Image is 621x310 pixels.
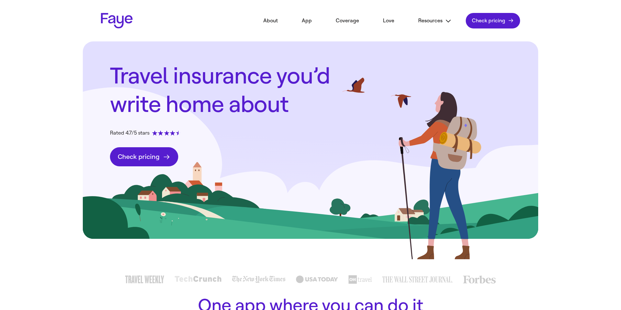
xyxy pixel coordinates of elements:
a: Coverage [326,14,369,28]
a: Faye Logo [101,13,133,28]
button: Resources [409,14,461,28]
span: Check pricing [472,17,505,24]
a: About [254,14,288,28]
a: Check pricing [110,147,178,166]
h1: Travel insurance you’d write home about [110,62,343,119]
a: App [292,14,321,28]
span: Check pricing [118,153,159,161]
a: Love [373,14,404,28]
div: Rated 4.7/5 stars [110,129,181,137]
a: Check pricing [466,13,520,28]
